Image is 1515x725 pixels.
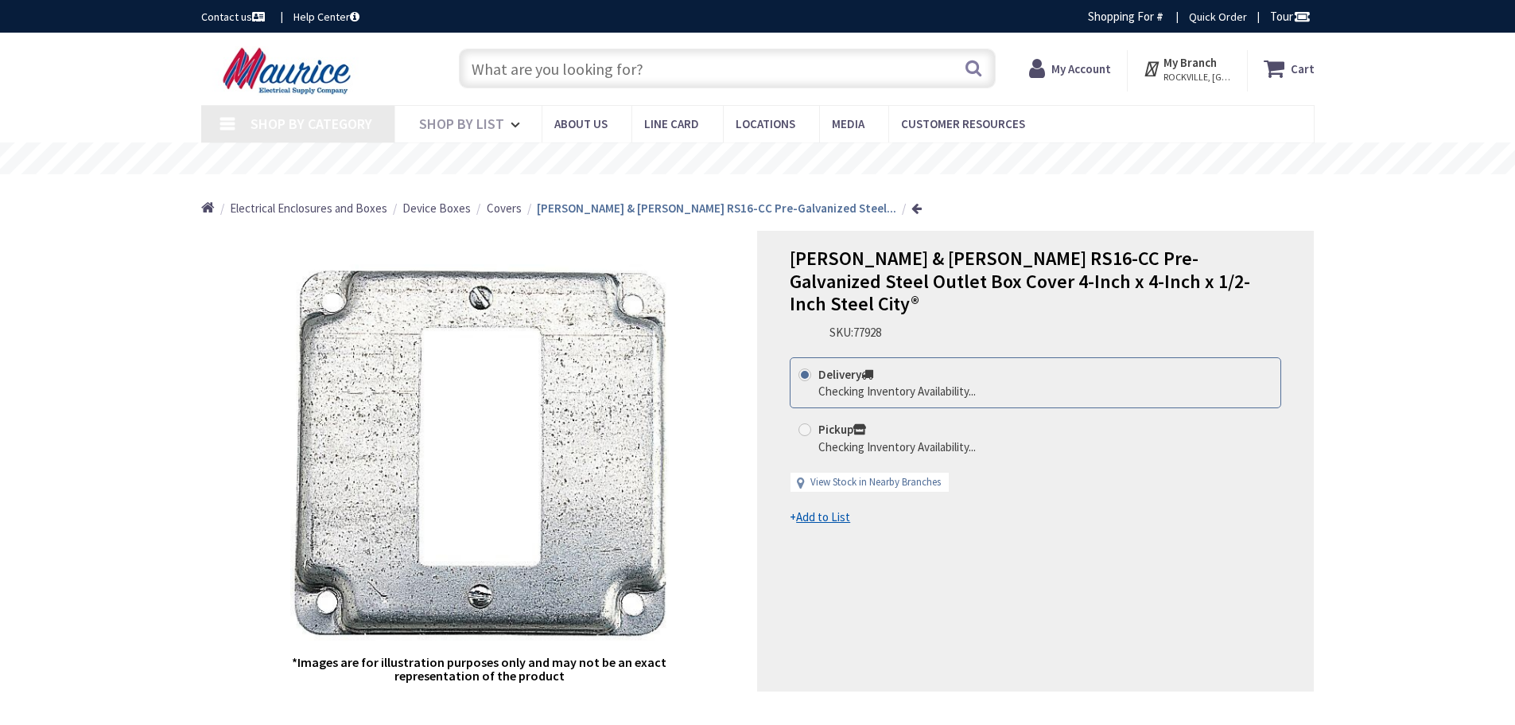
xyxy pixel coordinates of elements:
[230,200,387,216] a: Electrical Enclosures and Boxes
[810,475,941,490] a: View Stock in Nearby Branches
[818,383,976,400] div: Checking Inventory Availability...
[790,246,1250,317] span: [PERSON_NAME] & [PERSON_NAME] RS16-CC Pre-Galvanized Steel Outlet Box Cover 4-Inch x 4-Inch x 1/2...
[818,367,873,382] strong: Delivery
[832,116,864,131] span: Media
[290,264,669,643] img: Thomas & Betts RS16-CC Pre-Galvanized Steel Outlet Box Cover 4-Inch x 4-Inch x 1/2-Inch Steel City®
[818,422,866,437] strong: Pickup
[251,115,372,133] span: Shop By Category
[554,116,608,131] span: About us
[736,116,795,131] span: Locations
[537,201,896,216] strong: [PERSON_NAME] & [PERSON_NAME] RS16-CC Pre-Galvanized Steel...
[1051,61,1111,76] strong: My Account
[201,9,268,25] a: Contact us
[901,116,1025,131] span: Customer Resources
[1291,54,1315,83] strong: Cart
[487,200,522,216] a: Covers
[644,116,699,131] span: Line Card
[459,49,996,88] input: What are you looking for?
[290,656,669,684] h5: *Images are for illustration purposes only and may not be an exact representation of the product
[1088,9,1154,24] span: Shopping For
[1163,71,1231,84] span: ROCKVILLE, [GEOGRAPHIC_DATA]
[1163,55,1217,70] strong: My Branch
[829,324,881,341] div: SKU:
[1270,9,1311,24] span: Tour
[1156,9,1163,24] strong: #
[796,509,850,524] u: Add to List
[790,509,850,524] span: +
[790,509,850,525] a: +Add to List
[853,325,881,340] span: 77928
[1029,54,1111,83] a: My Account
[1189,9,1247,25] a: Quick Order
[201,46,377,95] img: Maurice Electrical Supply Company
[1143,54,1231,83] div: My Branch ROCKVILLE, [GEOGRAPHIC_DATA]
[818,439,976,455] div: Checking Inventory Availability...
[293,9,359,25] a: Help Center
[1264,54,1315,83] a: Cart
[402,200,471,216] a: Device Boxes
[419,115,504,133] span: Shop By List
